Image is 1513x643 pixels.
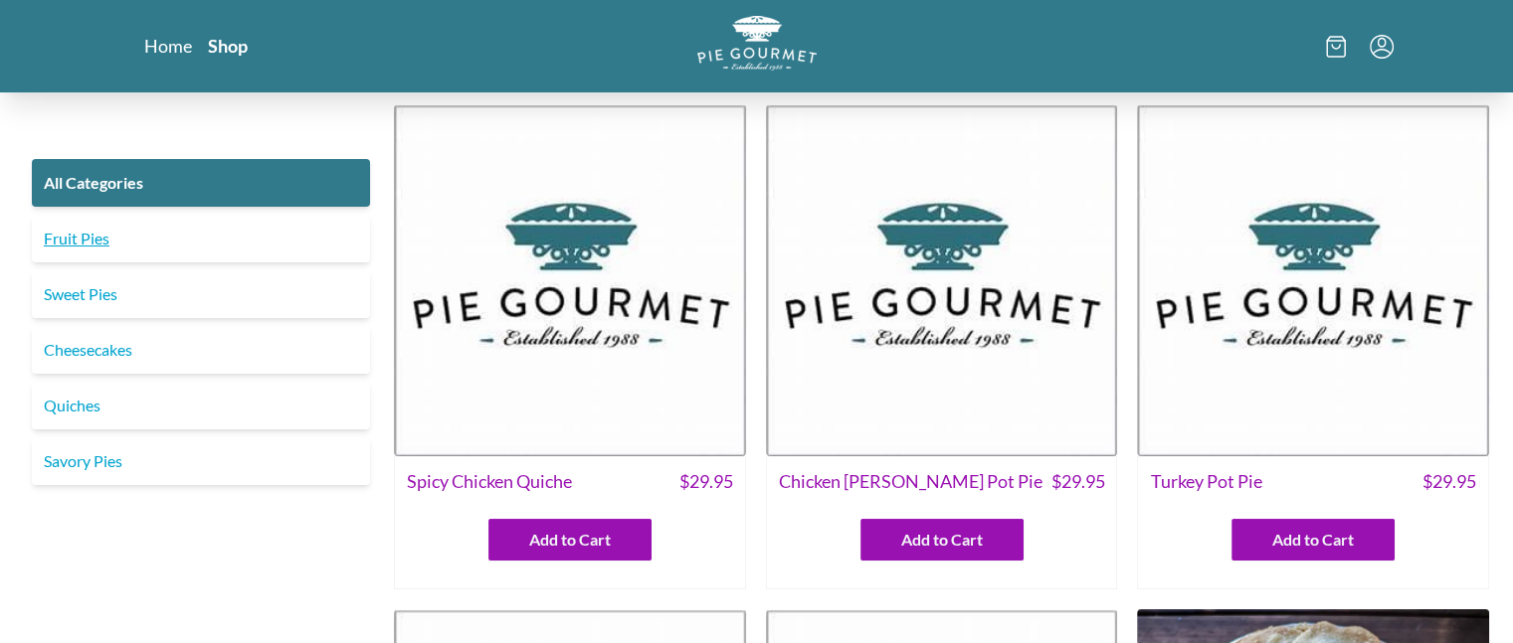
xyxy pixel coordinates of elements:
[1231,519,1395,561] button: Add to Cart
[32,326,370,374] a: Cheesecakes
[32,159,370,207] a: All Categories
[144,34,192,58] a: Home
[488,519,652,561] button: Add to Cart
[32,215,370,262] a: Fruit Pies
[1150,468,1261,495] span: Turkey Pot Pie
[697,16,817,77] a: Logo
[779,468,1042,495] span: Chicken [PERSON_NAME] Pot Pie
[32,270,370,318] a: Sweet Pies
[32,382,370,429] a: Quiches
[208,34,248,58] a: Shop
[679,468,733,495] span: $ 29.95
[860,519,1024,561] button: Add to Cart
[407,468,572,495] span: Spicy Chicken Quiche
[1272,528,1354,552] span: Add to Cart
[766,104,1118,456] img: Chicken Curry Pot Pie
[901,528,983,552] span: Add to Cart
[1370,35,1394,59] button: Menu
[32,437,370,485] a: Savory Pies
[394,104,746,456] img: Spicy Chicken Quiche
[1422,468,1476,495] span: $ 29.95
[1050,468,1104,495] span: $ 29.95
[529,528,611,552] span: Add to Cart
[1137,104,1489,456] img: Turkey Pot Pie
[697,16,817,71] img: logo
